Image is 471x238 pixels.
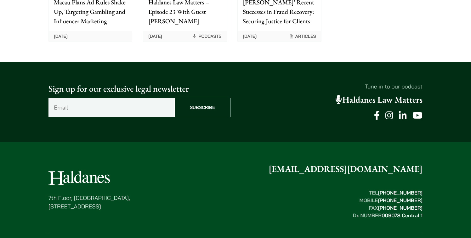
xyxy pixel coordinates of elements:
img: Logo of Haldanes [48,171,110,185]
span: Podcasts [192,33,221,39]
time: [DATE] [148,33,162,39]
mark: 009078 Central 1 [382,212,423,218]
time: [DATE] [54,33,68,39]
mark: [PHONE_NUMBER] [378,190,423,196]
a: Haldanes Law Matters [336,94,423,105]
p: 7th Floor, [GEOGRAPHIC_DATA], [STREET_ADDRESS] [48,194,130,211]
time: [DATE] [243,33,257,39]
p: Tune in to our podcast [241,82,423,91]
strong: TEL MOBILE FAX Dx NUMBER [353,190,423,218]
mark: [PHONE_NUMBER] [378,197,423,203]
mark: [PHONE_NUMBER] [378,205,423,211]
p: Sign up for our exclusive legal newsletter [48,82,230,95]
span: Articles [289,33,316,39]
a: [EMAIL_ADDRESS][DOMAIN_NAME] [269,163,423,175]
input: Email [48,98,174,117]
input: Subscribe [174,98,230,117]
